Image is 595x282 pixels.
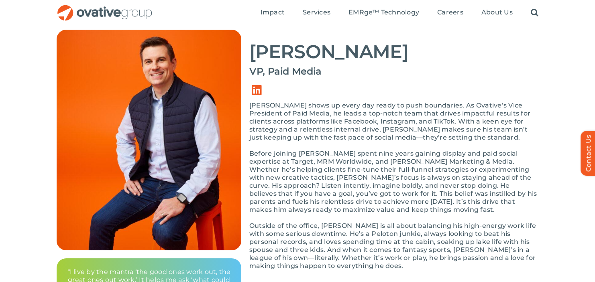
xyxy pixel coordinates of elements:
[303,8,330,16] span: Services
[348,8,419,16] span: EMRge™ Technology
[437,8,463,17] a: Careers
[481,8,513,17] a: About Us
[249,150,538,214] p: Before joining [PERSON_NAME] spent nine years gaining display and paid social expertise at Target...
[261,8,285,16] span: Impact
[348,8,419,17] a: EMRge™ Technology
[261,8,285,17] a: Impact
[437,8,463,16] span: Careers
[531,8,538,17] a: Search
[57,4,153,12] a: OG_Full_horizontal_RGB
[249,222,538,270] p: Outside of the office, [PERSON_NAME] is all about balancing his high-energy work life with some s...
[481,8,513,16] span: About Us
[249,42,538,62] h2: [PERSON_NAME]
[245,79,268,101] a: Link to https://www.linkedin.com/in/andrewdavidpierce/
[57,30,241,250] img: Bio – Andy
[303,8,330,17] a: Services
[249,66,538,77] h4: VP, Paid Media
[249,101,538,142] p: [PERSON_NAME] shows up every day ready to push boundaries. As Ovative’s Vice President of Paid Me...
